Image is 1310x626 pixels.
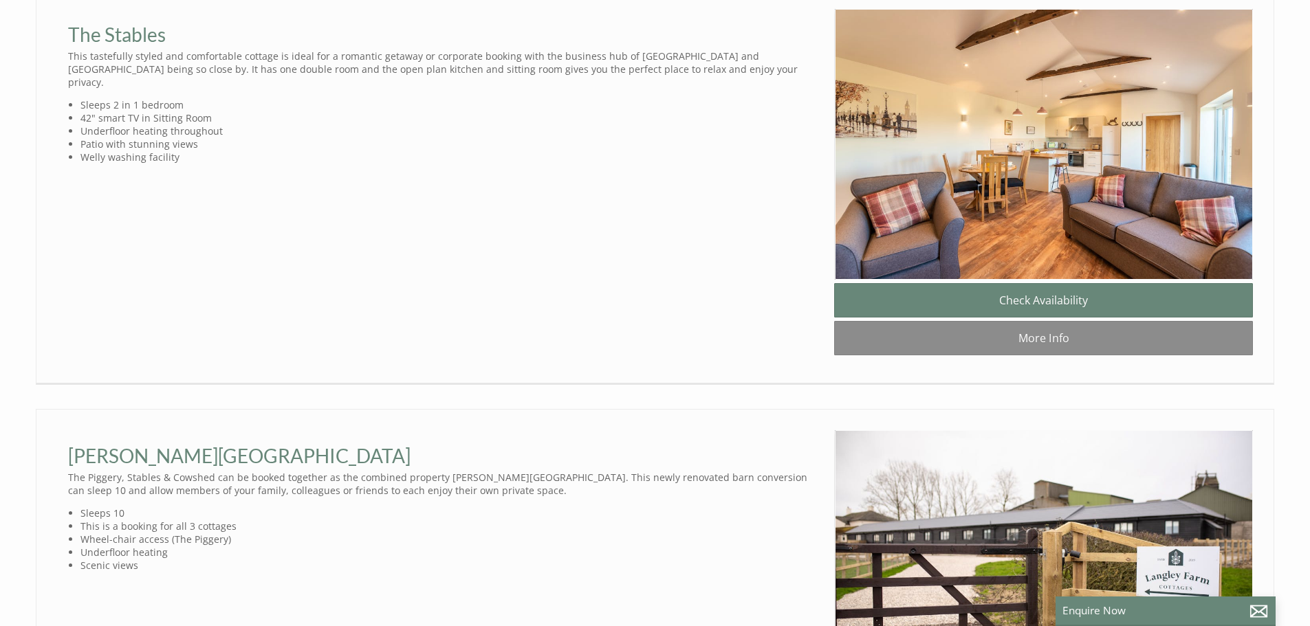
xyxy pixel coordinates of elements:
li: 42" smart TV in Sitting Room [80,111,823,124]
li: Sleeps 10 [80,506,823,519]
li: Wheel-chair access (The Piggery) [80,533,823,546]
img: STA136-BBP_1719-HDR.original.jpg [835,9,1254,280]
p: The Piggery, Stables & Cowshed can be booked together as the combined property [PERSON_NAME][GEOG... [68,471,823,497]
p: This tastefully styled and comfortable cottage is ideal for a romantic getaway or corporate booki... [68,49,823,89]
a: Check Availability [834,283,1253,317]
p: Enquire Now [1062,603,1269,618]
li: Welly washing facility [80,150,823,164]
a: The Stables [68,23,166,46]
li: Patio with stunning views [80,137,823,150]
a: More Info [834,321,1253,355]
li: Underfloor heating [80,546,823,559]
li: Scenic views [80,559,823,572]
li: Sleeps 2 in 1 bedroom [80,98,823,111]
a: [PERSON_NAME][GEOGRAPHIC_DATA] [68,444,411,467]
li: Underfloor heating throughout [80,124,823,137]
li: This is a booking for all 3 cottages [80,519,823,533]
